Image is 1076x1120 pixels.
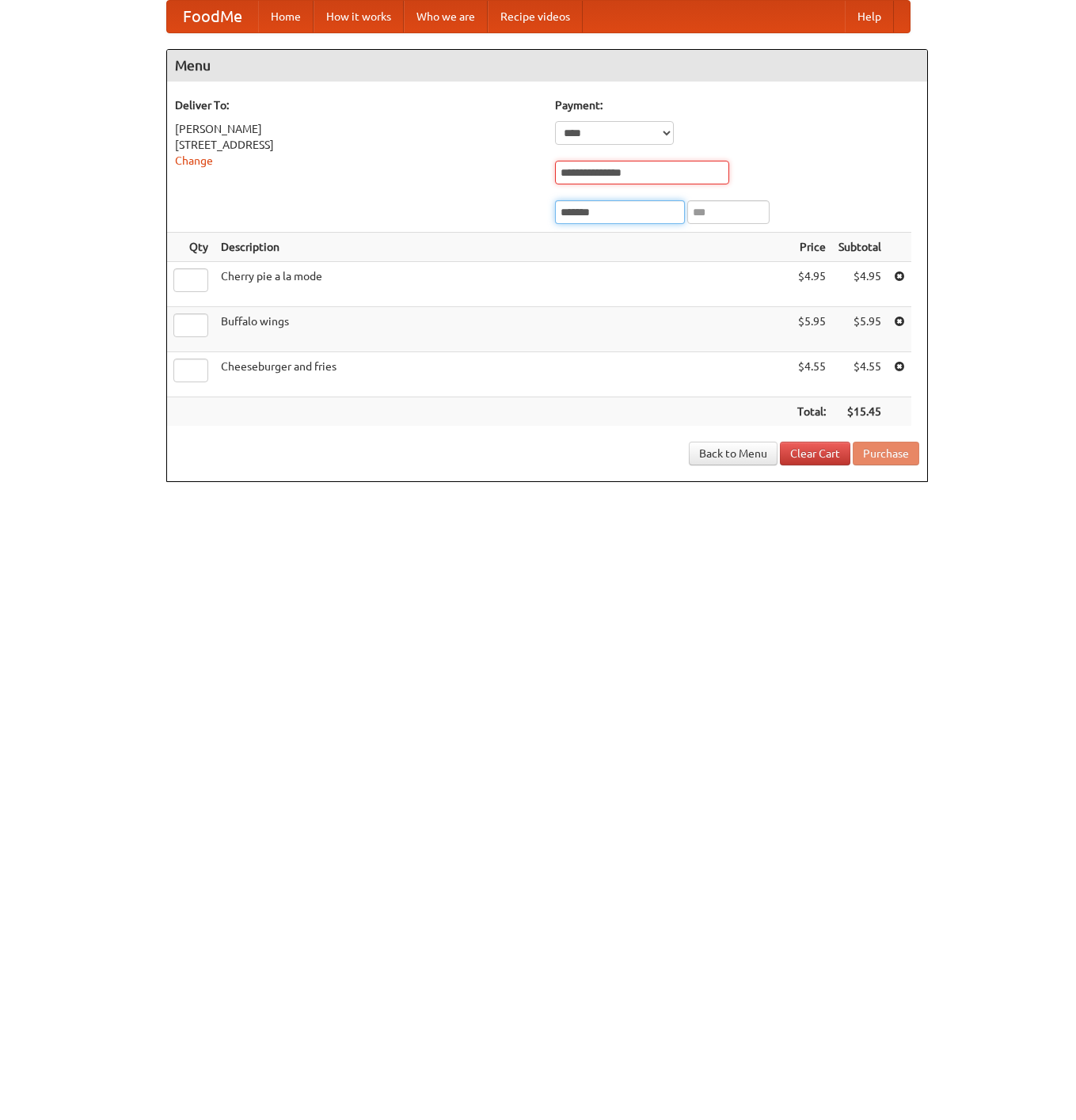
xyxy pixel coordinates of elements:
[167,50,927,82] h4: Menu
[791,397,832,427] th: Total:
[175,137,539,153] div: [STREET_ADDRESS]
[555,97,919,113] h5: Payment:
[853,442,919,465] button: Purchase
[404,1,488,32] a: Who we are
[832,262,888,307] td: $4.95
[167,233,215,262] th: Qty
[175,121,539,137] div: [PERSON_NAME]
[791,233,832,262] th: Price
[175,154,213,167] a: Change
[215,307,791,352] td: Buffalo wings
[215,233,791,262] th: Description
[215,352,791,397] td: Cheeseburger and fries
[832,397,888,427] th: $15.45
[258,1,314,32] a: Home
[791,352,832,397] td: $4.55
[314,1,404,32] a: How it works
[832,352,888,397] td: $4.55
[845,1,894,32] a: Help
[488,1,583,32] a: Recipe videos
[791,262,832,307] td: $4.95
[167,1,258,32] a: FoodMe
[791,307,832,352] td: $5.95
[832,233,888,262] th: Subtotal
[689,442,778,465] a: Back to Menu
[215,262,791,307] td: Cherry pie a la mode
[780,442,850,465] a: Clear Cart
[832,307,888,352] td: $5.95
[175,97,539,113] h5: Deliver To:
